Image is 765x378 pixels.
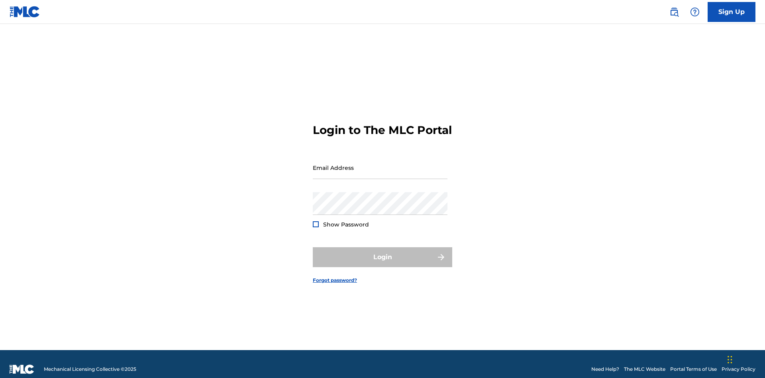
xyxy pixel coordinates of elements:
[687,4,703,20] div: Help
[666,4,682,20] a: Public Search
[690,7,700,17] img: help
[722,366,755,373] a: Privacy Policy
[591,366,619,373] a: Need Help?
[725,340,765,378] iframe: Chat Widget
[669,7,679,17] img: search
[708,2,755,22] a: Sign Up
[10,6,40,18] img: MLC Logo
[323,221,369,228] span: Show Password
[44,366,136,373] span: Mechanical Licensing Collective © 2025
[313,277,357,284] a: Forgot password?
[624,366,665,373] a: The MLC Website
[10,364,34,374] img: logo
[670,366,717,373] a: Portal Terms of Use
[728,348,732,372] div: Drag
[313,123,452,137] h3: Login to The MLC Portal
